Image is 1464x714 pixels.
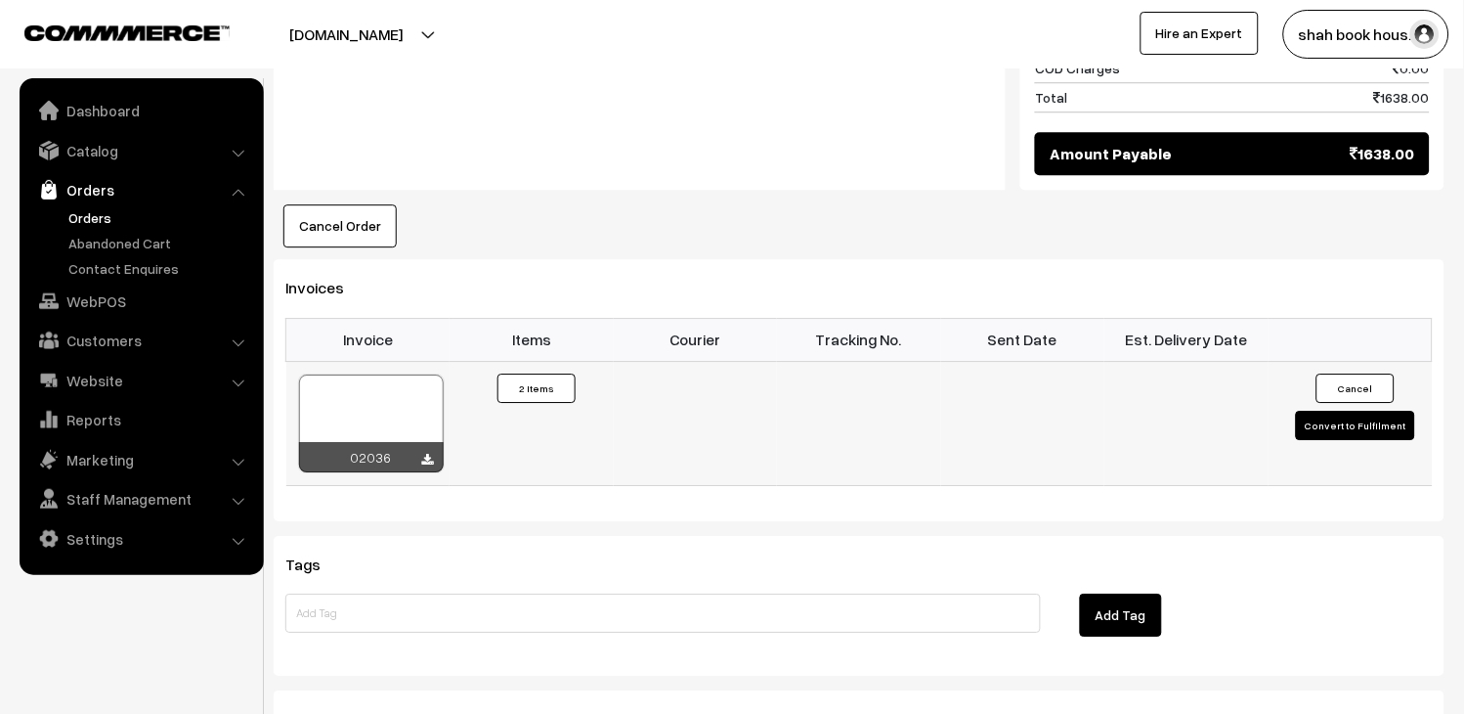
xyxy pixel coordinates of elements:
a: Staff Management [24,481,257,516]
th: Items [450,318,614,361]
a: Contact Enquires [64,258,257,279]
img: user [1410,20,1440,49]
a: Hire an Expert [1141,12,1259,55]
button: Cancel [1316,374,1395,403]
div: 02036 [299,442,444,472]
a: Orders [64,207,257,228]
span: 1638.00 [1374,87,1430,108]
button: Cancel Order [283,204,397,247]
span: Amount Payable [1050,142,1172,165]
a: Website [24,363,257,398]
th: Tracking No. [777,318,941,361]
th: Invoice [286,318,451,361]
input: Add Tag [285,594,1041,633]
th: Est. Delivery Date [1104,318,1269,361]
span: Invoices [285,278,367,297]
button: shah book hous… [1283,10,1449,59]
a: Dashboard [24,93,257,128]
a: Marketing [24,442,257,477]
button: Convert to Fulfilment [1296,411,1415,440]
button: [DOMAIN_NAME] [221,10,471,59]
a: Catalog [24,133,257,168]
a: COMMMERCE [24,20,195,43]
a: Settings [24,521,257,557]
button: 2 Items [497,374,576,403]
a: Reports [24,402,257,437]
button: Add Tag [1080,594,1162,637]
span: Tags [285,555,344,574]
a: Customers [24,323,257,358]
th: Courier [614,318,778,361]
span: 1638.00 [1351,142,1415,165]
span: Total [1035,87,1067,108]
a: Abandoned Cart [64,233,257,253]
a: WebPOS [24,284,257,319]
a: Orders [24,172,257,207]
img: COMMMERCE [24,25,230,40]
th: Sent Date [941,318,1105,361]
